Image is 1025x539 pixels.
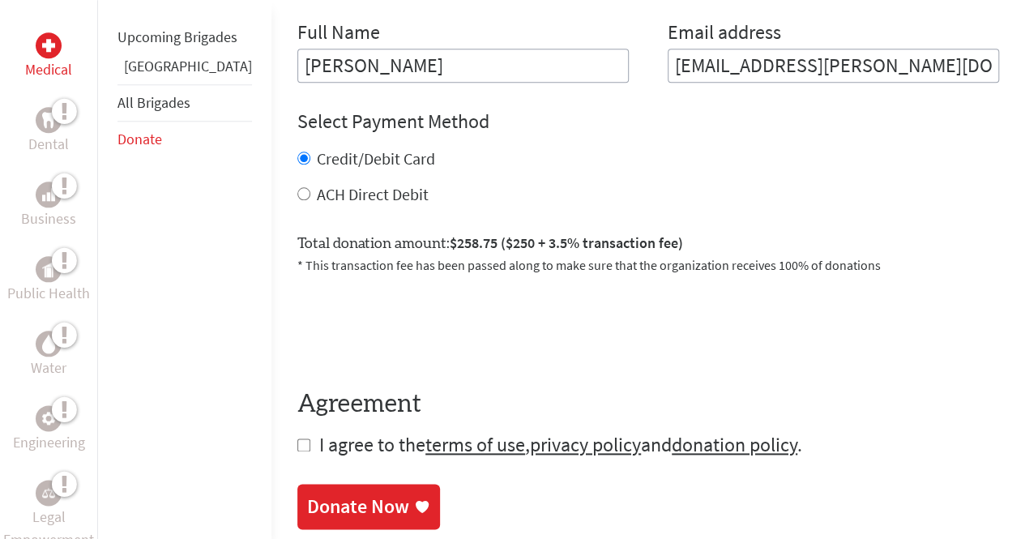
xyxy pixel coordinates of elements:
li: All Brigades [117,84,252,122]
div: Engineering [36,405,62,431]
a: All Brigades [117,93,190,112]
li: Donate [117,122,252,157]
a: WaterWater [31,331,66,379]
input: Enter Full Name [297,49,629,83]
p: Water [31,357,66,379]
p: * This transaction fee has been passed along to make sure that the organization receives 100% of ... [297,255,999,275]
p: Dental [28,133,69,156]
li: Panama [117,55,252,84]
a: [GEOGRAPHIC_DATA] [124,57,252,75]
label: Full Name [297,19,380,49]
h4: Agreement [297,390,999,419]
div: Medical [36,32,62,58]
p: Business [21,207,76,230]
p: Public Health [7,282,90,305]
a: Public HealthPublic Health [7,256,90,305]
h4: Select Payment Method [297,109,999,135]
a: EngineeringEngineering [13,405,85,454]
a: terms of use [425,432,525,457]
img: Public Health [42,261,55,277]
li: Upcoming Brigades [117,19,252,55]
a: Donate [117,130,162,148]
img: Legal Empowerment [42,488,55,498]
a: Upcoming Brigades [117,28,237,46]
span: I agree to the , and . [319,432,802,457]
label: Credit/Debit Card [317,148,435,169]
iframe: To enrich screen reader interactions, please activate Accessibility in Grammarly extension settings [297,294,544,357]
img: Water [42,334,55,353]
div: Legal Empowerment [36,480,62,506]
input: Your Email [668,49,999,83]
p: Medical [25,58,72,81]
img: Business [42,188,55,201]
label: Email address [668,19,781,49]
a: DentalDental [28,107,69,156]
label: ACH Direct Debit [317,184,429,204]
label: Total donation amount: [297,232,683,255]
a: BusinessBusiness [21,182,76,230]
a: Donate Now [297,484,440,529]
img: Dental [42,112,55,127]
div: Dental [36,107,62,133]
span: $258.75 ($250 + 3.5% transaction fee) [450,233,683,252]
img: Medical [42,39,55,52]
img: Engineering [42,412,55,425]
a: donation policy [672,432,797,457]
a: MedicalMedical [25,32,72,81]
div: Business [36,182,62,207]
div: Donate Now [307,494,409,520]
p: Engineering [13,431,85,454]
a: privacy policy [530,432,641,457]
div: Water [36,331,62,357]
div: Public Health [36,256,62,282]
